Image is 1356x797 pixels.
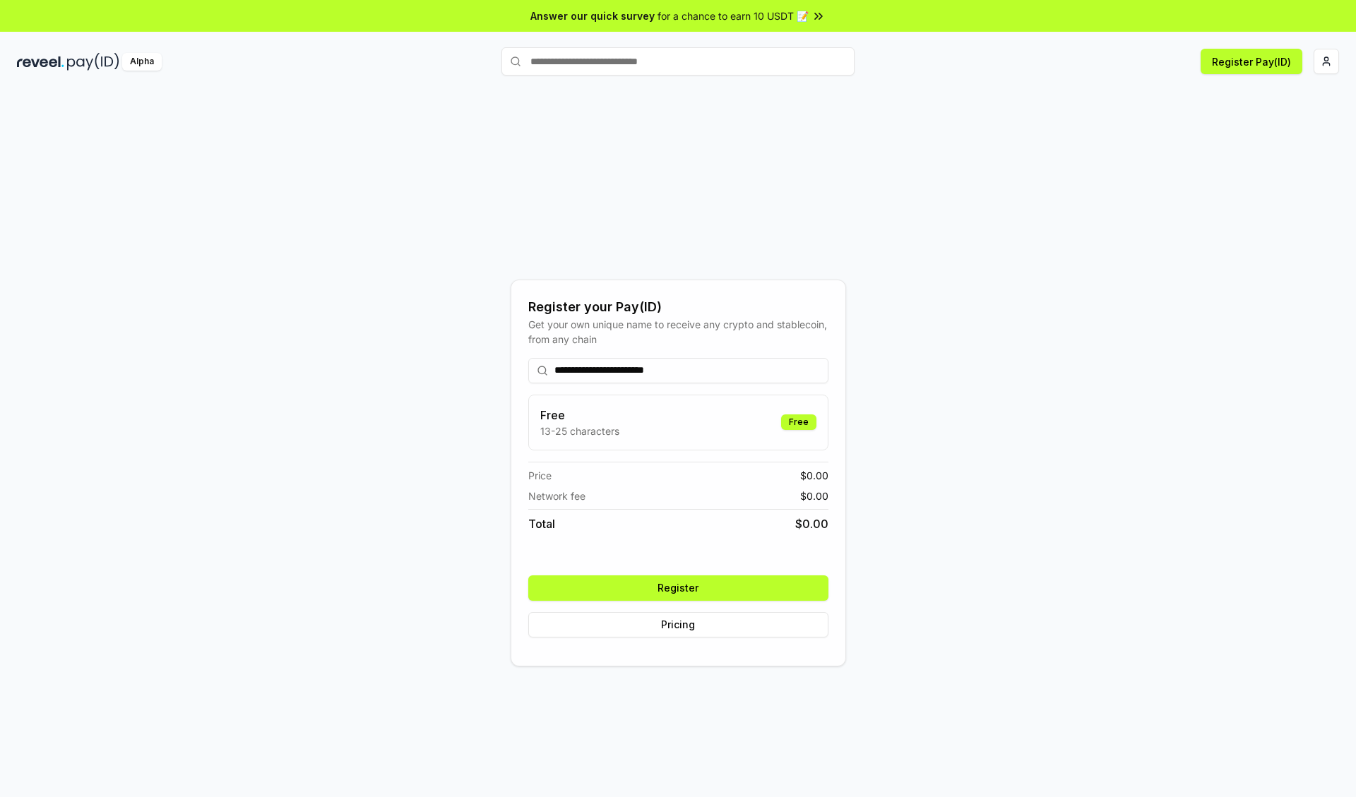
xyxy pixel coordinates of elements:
[528,489,585,503] span: Network fee
[528,317,828,347] div: Get your own unique name to receive any crypto and stablecoin, from any chain
[530,8,655,23] span: Answer our quick survey
[658,8,809,23] span: for a chance to earn 10 USDT 📝
[781,414,816,430] div: Free
[528,468,552,483] span: Price
[67,53,119,71] img: pay_id
[800,489,828,503] span: $ 0.00
[528,612,828,637] button: Pricing
[17,53,64,71] img: reveel_dark
[540,407,619,424] h3: Free
[795,515,828,532] span: $ 0.00
[528,575,828,601] button: Register
[122,53,162,71] div: Alpha
[1201,49,1302,74] button: Register Pay(ID)
[540,424,619,438] p: 13-25 characters
[528,297,828,317] div: Register your Pay(ID)
[800,468,828,483] span: $ 0.00
[528,515,555,532] span: Total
